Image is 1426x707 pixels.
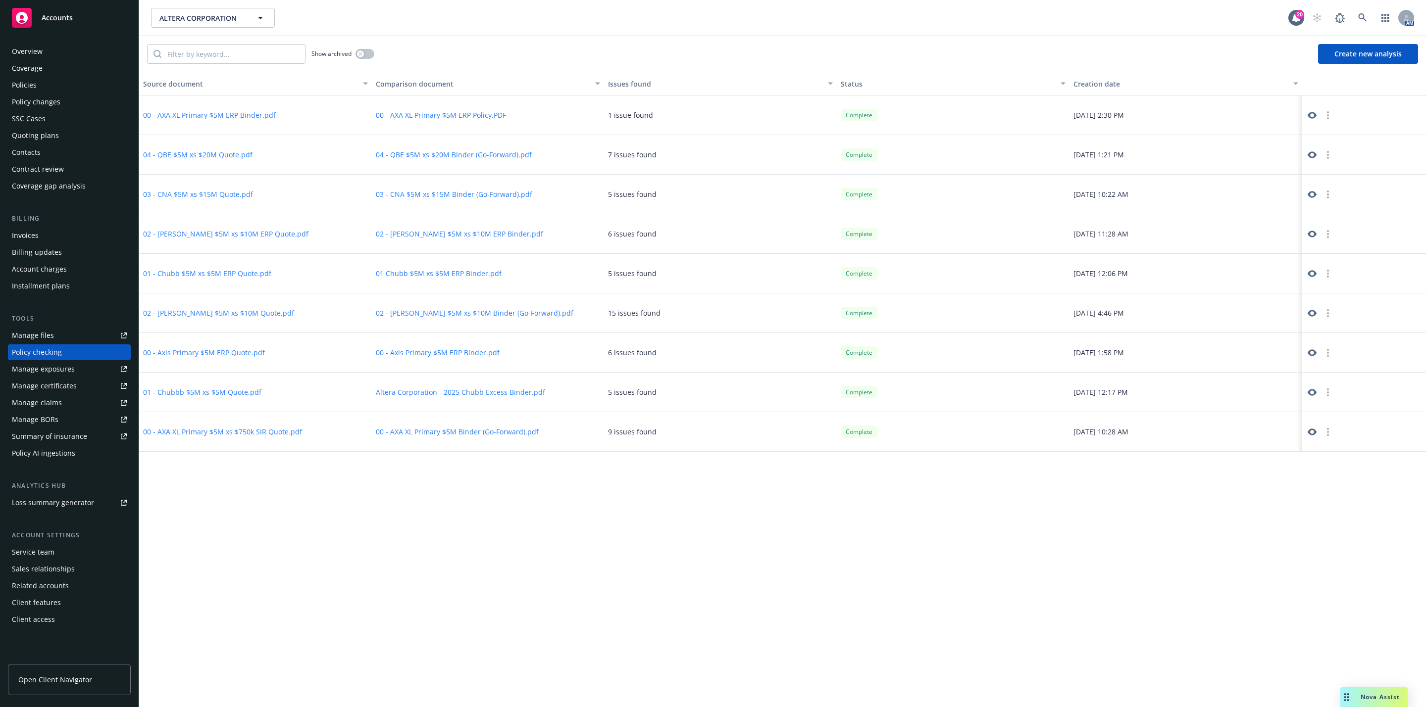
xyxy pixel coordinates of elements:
[841,109,877,121] div: Complete
[12,395,62,411] div: Manage claims
[1069,214,1302,254] div: [DATE] 11:28 AM
[12,544,54,560] div: Service team
[8,314,131,324] div: Tools
[608,79,822,89] div: Issues found
[1069,135,1302,175] div: [DATE] 1:21 PM
[12,412,58,427] div: Manage BORs
[608,308,661,318] div: 15 issues found
[143,268,271,279] button: 01 - Chubb $5M xs $5M ERP Quote.pdf
[42,14,73,22] span: Accounts
[1375,8,1395,28] a: Switch app
[143,347,265,358] button: 00 - Axis Primary $5M ERP Quote.pdf
[143,79,357,89] div: Source document
[608,189,657,199] div: 5 issues found
[1318,44,1418,64] button: Create new analysis
[8,428,131,444] a: Summary of insurance
[1340,687,1408,707] button: Nova Assist
[12,428,87,444] div: Summary of insurance
[12,561,75,577] div: Sales relationships
[1069,293,1302,333] div: [DATE] 4:46 PM
[1069,95,1302,135] div: [DATE] 2:30 PM
[1069,333,1302,373] div: [DATE] 1:58 PM
[311,49,352,58] span: Show archived
[8,278,131,294] a: Installment plans
[841,79,1055,89] div: Status
[12,161,64,177] div: Contract review
[8,161,131,177] a: Contract review
[1361,693,1400,701] span: Nova Assist
[8,228,131,243] a: Invoices
[8,60,131,76] a: Coverage
[8,44,131,59] a: Overview
[12,128,59,143] div: Quoting plans
[12,612,55,627] div: Client access
[12,445,75,461] div: Policy AI ingestions
[12,344,62,360] div: Policy checking
[8,244,131,260] a: Billing updates
[12,278,70,294] div: Installment plans
[8,578,131,594] a: Related accounts
[841,148,877,161] div: Complete
[12,44,43,59] div: Overview
[1069,254,1302,293] div: [DATE] 12:06 PM
[841,386,877,398] div: Complete
[372,72,605,95] button: Comparison document
[143,229,308,239] button: 02 - [PERSON_NAME] $5M xs $10M ERP Quote.pdf
[1069,175,1302,214] div: [DATE] 10:22 AM
[1069,72,1302,95] button: Creation date
[8,4,131,32] a: Accounts
[12,328,54,343] div: Manage files
[376,426,539,437] button: 00 - AXA XL Primary $5M Binder (Go-Forward).pdf
[151,8,275,28] button: ALTERA CORPORATION
[8,94,131,110] a: Policy changes
[161,45,305,63] input: Filter by keyword...
[8,612,131,627] a: Client access
[841,188,877,200] div: Complete
[12,94,60,110] div: Policy changes
[1353,8,1373,28] a: Search
[8,77,131,93] a: Policies
[1069,412,1302,452] div: [DATE] 10:28 AM
[12,495,94,511] div: Loss summary generator
[8,261,131,277] a: Account charges
[143,149,253,160] button: 04 - QBE $5M xs $20M Quote.pdf
[608,110,653,120] div: 1 issue found
[841,425,877,438] div: Complete
[12,228,39,243] div: Invoices
[841,307,877,319] div: Complete
[12,111,46,127] div: SSC Cases
[12,60,43,76] div: Coverage
[376,308,573,318] button: 02 - [PERSON_NAME] $5M xs $10M Binder (Go-Forward).pdf
[8,178,131,194] a: Coverage gap analysis
[1330,8,1350,28] a: Report a Bug
[608,387,657,397] div: 5 issues found
[8,495,131,511] a: Loss summary generator
[608,229,657,239] div: 6 issues found
[143,189,253,199] button: 03 - CNA $5M xs $15M Quote.pdf
[841,346,877,359] div: Complete
[159,13,245,23] span: ALTERA CORPORATION
[376,189,532,199] button: 03 - CNA $5M xs $15M Binder (Go-Forward).pdf
[8,445,131,461] a: Policy AI ingestions
[1307,8,1327,28] a: Start snowing
[8,361,131,377] a: Manage exposures
[608,426,657,437] div: 9 issues found
[376,229,543,239] button: 02 - [PERSON_NAME] $5M xs $10M ERP Binder.pdf
[143,426,302,437] button: 00 - AXA XL Primary $5M xs $750k SIR Quote.pdf
[608,347,657,358] div: 6 issues found
[12,261,67,277] div: Account charges
[1340,687,1353,707] div: Drag to move
[8,544,131,560] a: Service team
[12,244,62,260] div: Billing updates
[12,595,61,611] div: Client features
[8,412,131,427] a: Manage BORs
[18,674,92,685] span: Open Client Navigator
[1073,79,1287,89] div: Creation date
[608,268,657,279] div: 5 issues found
[12,578,69,594] div: Related accounts
[8,214,131,224] div: Billing
[8,481,131,491] div: Analytics hub
[12,361,75,377] div: Manage exposures
[8,378,131,394] a: Manage certificates
[837,72,1069,95] button: Status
